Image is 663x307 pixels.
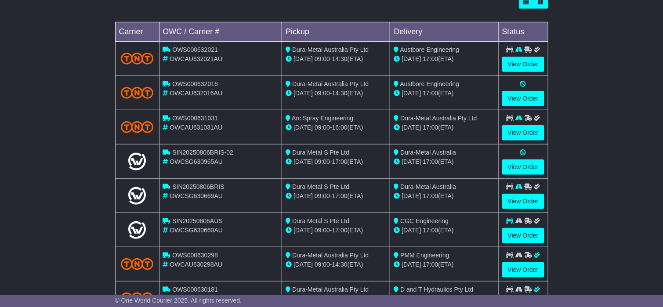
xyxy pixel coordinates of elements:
span: 17:00 [332,158,348,165]
span: Arc Spray Engineering [292,115,353,122]
span: [DATE] [293,55,313,62]
span: 17:00 [423,227,438,234]
span: OWCAU632021AU [170,55,222,62]
a: View Order [502,262,544,278]
span: Dura Metal S Pte Ltd [292,183,349,190]
span: [DATE] [402,227,421,234]
span: 17:00 [423,124,438,131]
span: Dura Metal S Pte Ltd [292,149,349,156]
span: SIN20250806AUS [172,217,222,224]
img: TNT_Domestic.png [121,87,154,99]
span: Austbore Engineering [400,46,460,53]
div: (ETA) [394,260,494,269]
span: Dura-Metal Australia Pty Ltd [292,252,369,259]
span: [DATE] [402,192,421,199]
span: 17:00 [423,158,438,165]
span: OWCAU630298AU [170,261,222,268]
div: - (ETA) [286,157,386,166]
div: (ETA) [394,89,494,98]
span: 17:00 [423,192,438,199]
div: (ETA) [394,191,494,201]
a: View Order [502,91,544,106]
span: Dura-Metal Australia [400,183,456,190]
span: D and T Hydraulics Pty Ltd [400,286,473,293]
span: [DATE] [293,124,313,131]
span: Dura-Metal Australia Pty Ltd [400,115,477,122]
a: View Order [502,194,544,209]
span: SIN20250806BRIS [172,183,224,190]
div: - (ETA) [286,89,386,98]
span: Dura-Metal Australia Pty Ltd [292,46,369,53]
div: - (ETA) [286,123,386,132]
span: 17:00 [332,192,348,199]
span: © One World Courier 2025. All rights reserved. [115,297,242,304]
span: OWS000632016 [172,80,218,87]
div: (ETA) [394,157,494,166]
span: PMM Engineering [400,252,449,259]
span: 09:00 [315,261,330,268]
span: 09:00 [315,192,330,199]
span: [DATE] [293,227,313,234]
td: Status [498,22,548,42]
span: 16:00 [332,124,348,131]
span: OWCSG630660AU [170,227,223,234]
span: Dura-Metal Australia Pty Ltd [292,80,369,87]
a: View Order [502,228,544,243]
span: [DATE] [293,261,313,268]
div: - (ETA) [286,191,386,201]
div: (ETA) [394,123,494,132]
span: OWS000632021 [172,46,218,53]
span: 09:00 [315,90,330,97]
span: OWS000630181 [172,286,218,293]
span: 09:00 [315,227,330,234]
img: Light [128,153,146,170]
img: TNT_Domestic.png [121,258,154,270]
span: 09:00 [315,158,330,165]
img: TNT_Domestic.png [121,53,154,65]
span: 09:00 [315,124,330,131]
span: [DATE] [293,90,313,97]
span: Dura-Metal Australia [400,149,456,156]
div: - (ETA) [286,226,386,235]
span: [DATE] [402,90,421,97]
span: OWCAU631031AU [170,124,222,131]
td: Carrier [115,22,159,42]
a: View Order [502,57,544,72]
span: [DATE] [293,192,313,199]
span: 17:00 [423,261,438,268]
span: [DATE] [402,261,421,268]
div: - (ETA) [286,260,386,269]
span: [DATE] [402,55,421,62]
span: CGC Engineering [400,217,449,224]
span: [DATE] [293,158,313,165]
img: TNT_Domestic.png [121,293,154,304]
span: Austbore Engineering [400,80,460,87]
span: 14:30 [332,261,348,268]
a: View Order [502,125,544,141]
a: View Order [502,159,544,175]
span: 14:30 [332,55,348,62]
td: Delivery [390,22,498,42]
img: TNT_Domestic.png [121,121,154,133]
span: OWCSG630669AU [170,192,223,199]
div: - (ETA) [286,54,386,64]
span: 17:00 [423,90,438,97]
span: [DATE] [402,124,421,131]
span: 09:00 [315,55,330,62]
div: (ETA) [394,54,494,64]
span: Dura Metal S Pte Ltd [292,217,349,224]
img: Light [128,221,146,239]
span: [DATE] [402,158,421,165]
div: (ETA) [394,226,494,235]
td: OWC / Carrier # [159,22,282,42]
img: Light [128,187,146,205]
span: 17:00 [332,227,348,234]
span: OWS000631031 [172,115,218,122]
span: OWCAU632016AU [170,90,222,97]
span: OWCSG630965AU [170,158,223,165]
td: Pickup [282,22,390,42]
span: Dura-Metal Australia Pty Ltd [292,286,369,293]
span: OWS000630298 [172,252,218,259]
span: SIN20250806BRIS-02 [172,149,233,156]
span: 17:00 [423,55,438,62]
